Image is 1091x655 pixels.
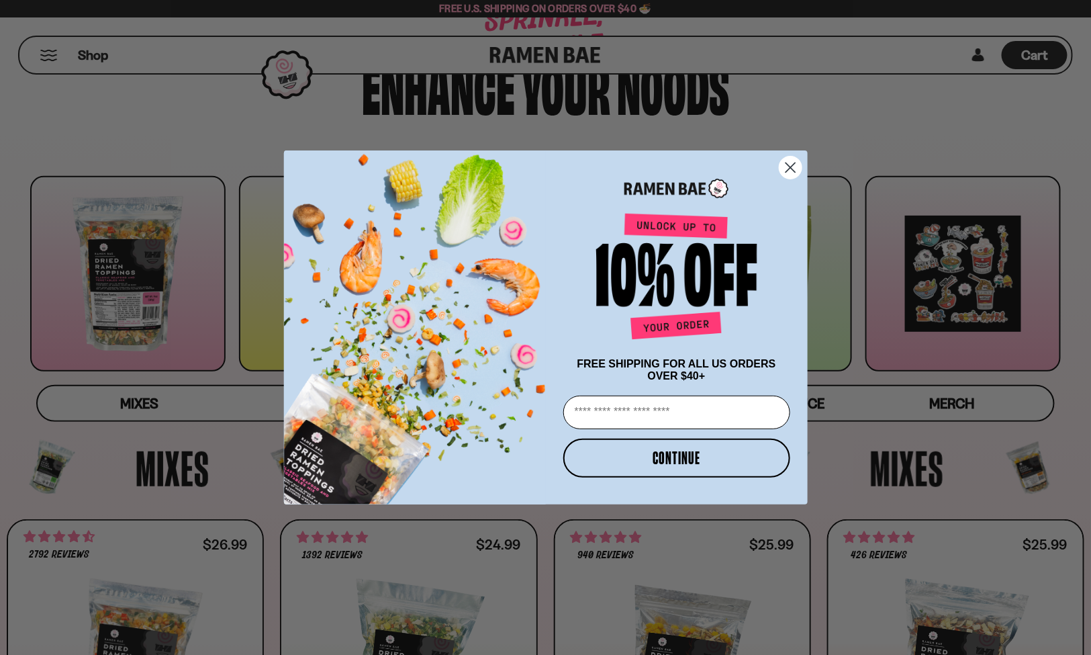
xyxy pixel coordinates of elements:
span: FREE SHIPPING FOR ALL US ORDERS OVER $40+ [577,358,775,382]
button: Close dialog [779,156,802,179]
button: CONTINUE [563,439,790,478]
img: Unlock up to 10% off [593,213,761,345]
img: Ramen Bae Logo [624,177,728,200]
img: ce7035ce-2e49-461c-ae4b-8ade7372f32c.png [284,139,558,505]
